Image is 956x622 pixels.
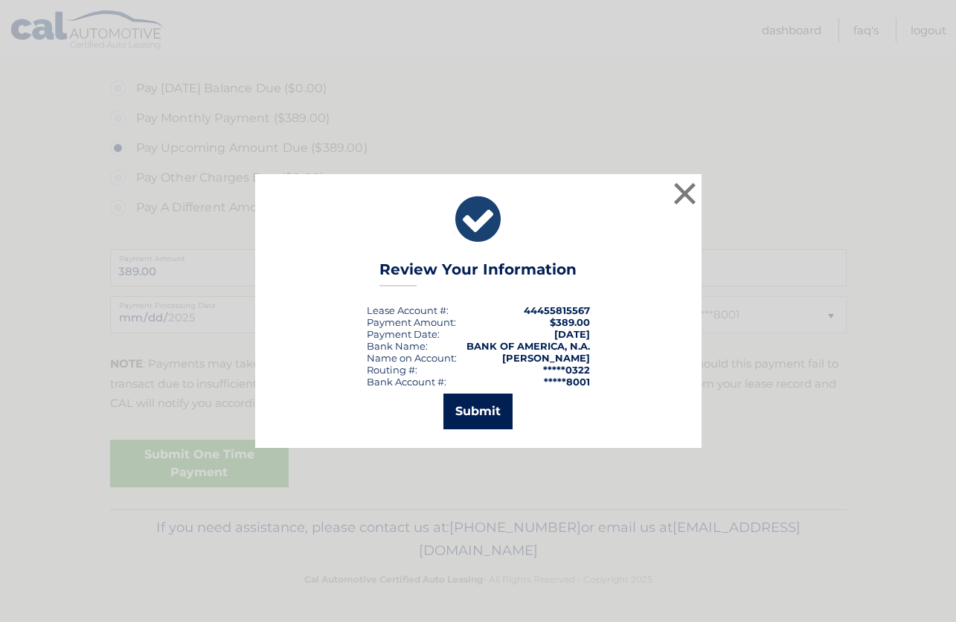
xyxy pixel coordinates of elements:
h3: Review Your Information [379,260,577,286]
strong: [PERSON_NAME] [502,352,590,364]
strong: 44455815567 [524,304,590,316]
div: Routing #: [367,364,417,376]
div: Lease Account #: [367,304,449,316]
button: × [670,179,700,208]
div: Name on Account: [367,352,457,364]
span: Payment Date [367,328,437,340]
span: [DATE] [554,328,590,340]
strong: BANK OF AMERICA, N.A. [466,340,590,352]
div: Bank Name: [367,340,428,352]
button: Submit [443,394,513,429]
div: Payment Amount: [367,316,456,328]
div: : [367,328,440,340]
div: Bank Account #: [367,376,446,388]
span: $389.00 [550,316,590,328]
